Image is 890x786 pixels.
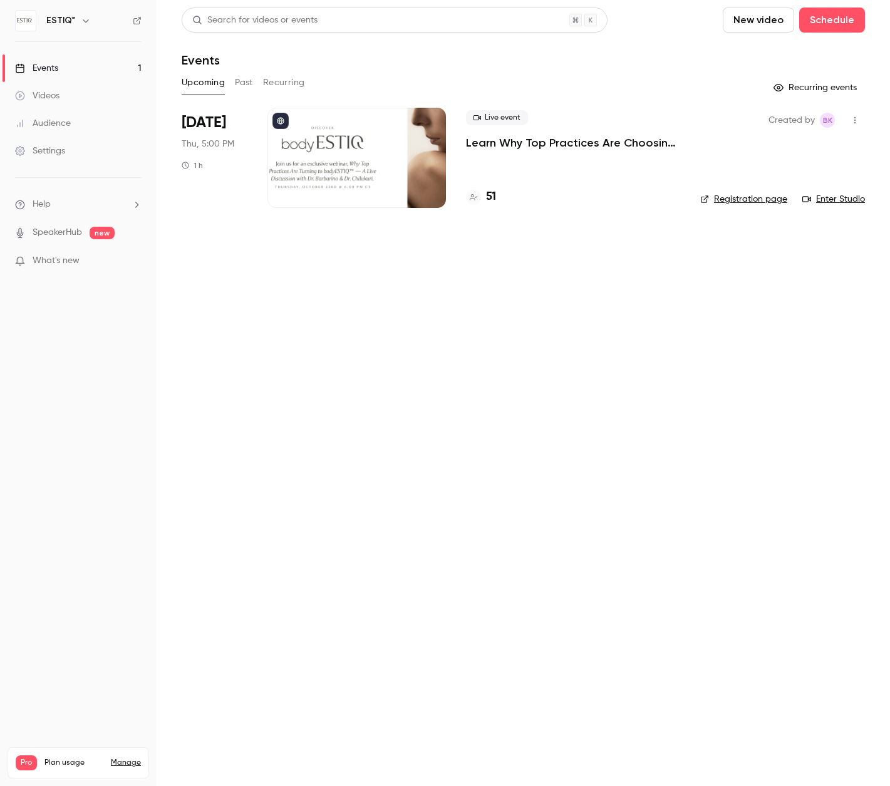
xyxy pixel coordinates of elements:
button: Schedule [799,8,865,33]
span: Created by [768,113,815,128]
iframe: Noticeable Trigger [127,256,142,267]
a: Manage [111,758,141,768]
a: SpeakerHub [33,226,82,239]
span: Pro [16,755,37,770]
span: What's new [33,254,80,267]
button: Recurring [263,73,305,93]
button: New video [723,8,794,33]
h6: ESTIQ™ [46,14,76,27]
div: Oct 23 Thu, 6:00 PM (America/Chicago) [182,108,247,208]
div: Videos [15,90,60,102]
h4: 51 [486,189,496,205]
div: Audience [15,117,71,130]
span: new [90,227,115,239]
span: Brian Kirk [820,113,835,128]
span: Plan usage [44,758,103,768]
span: BK [823,113,832,128]
h1: Events [182,53,220,68]
a: Enter Studio [802,193,865,205]
span: Live event [466,110,528,125]
a: Learn Why Top Practices Are Choosing bodyESTIQ™ — A Live Discussion with [PERSON_NAME] & [PERSON_... [466,135,680,150]
span: Help [33,198,51,211]
div: Events [15,62,58,75]
span: [DATE] [182,113,226,133]
div: Search for videos or events [192,14,318,27]
img: ESTIQ™ [16,11,36,31]
li: help-dropdown-opener [15,198,142,211]
div: Settings [15,145,65,157]
button: Upcoming [182,73,225,93]
div: 1 h [182,160,203,170]
a: Registration page [700,193,787,205]
span: Thu, 5:00 PM [182,138,234,150]
button: Recurring events [768,78,865,98]
button: Past [235,73,253,93]
a: 51 [466,189,496,205]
